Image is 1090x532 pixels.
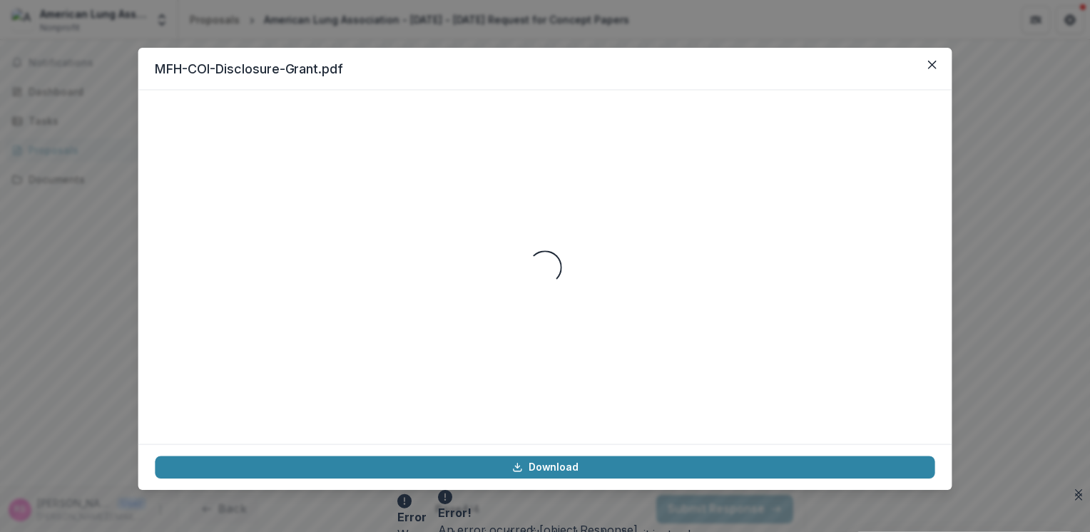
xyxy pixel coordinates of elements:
button: Close [921,53,944,76]
a: Download [155,456,934,479]
button: Close [1070,488,1087,506]
header: MFH-COI-Disclosure-Grant.pdf [138,48,952,90]
div: Error [397,508,688,526]
button: Close [1070,484,1087,501]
